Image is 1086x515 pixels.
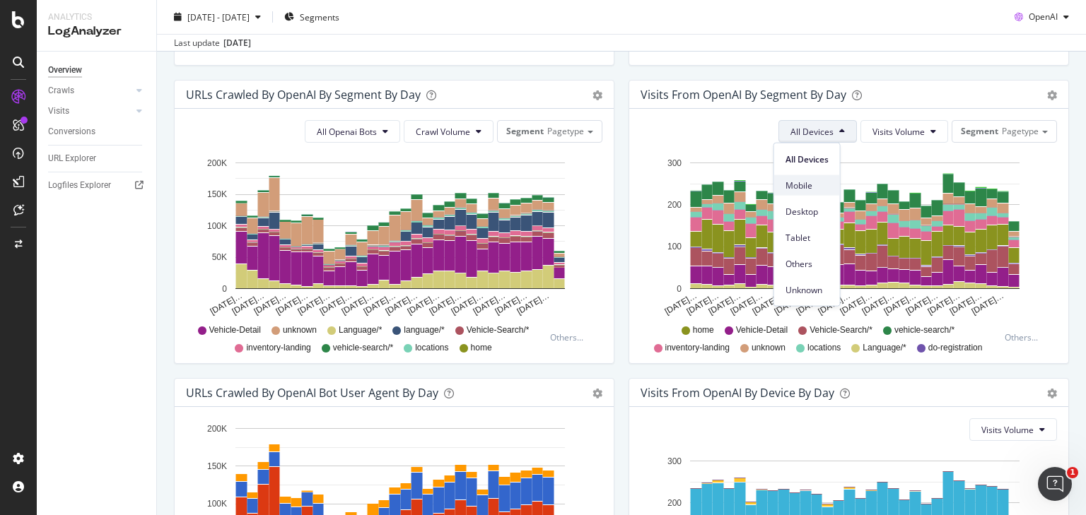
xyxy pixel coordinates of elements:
div: Crawls [48,83,74,98]
div: gear [1047,90,1057,100]
iframe: Intercom live chat [1038,467,1072,501]
span: Vehicle-Detail [209,324,261,336]
button: All Openai Bots [305,120,400,143]
text: 200 [667,200,682,210]
div: gear [592,389,602,398]
div: URLs Crawled by OpenAI bot User Agent By Day [186,386,438,400]
button: OpenAI [1009,6,1075,28]
span: OpenAI [1029,11,1058,23]
span: 1 [1067,467,1078,478]
span: vehicle-search/* [894,324,954,336]
div: Logfiles Explorer [48,178,111,193]
span: Mobile [786,179,829,191]
div: Visits From OpenAI By Device By Day [641,386,834,400]
div: URLs Crawled by OpenAI By Segment By Day [186,88,421,102]
text: 0 [222,284,227,294]
svg: A chart. [186,154,598,318]
a: Conversions [48,124,146,139]
text: 200 [667,498,682,508]
span: [DATE] - [DATE] [187,11,250,23]
div: Visits from OpenAI By Segment By Day [641,88,846,102]
span: Pagetype [1002,125,1039,137]
text: 200K [207,424,227,434]
button: Visits Volume [969,418,1057,441]
text: 100K [207,221,227,231]
span: Visits Volume [981,424,1034,436]
span: All Devices [790,126,834,138]
div: gear [1047,389,1057,398]
span: locations [415,342,448,354]
div: Others... [550,331,590,343]
span: home [693,324,714,336]
span: Vehicle-Search/* [810,324,872,336]
div: Analytics [48,11,145,23]
text: 0 [677,284,682,294]
div: Overview [48,63,82,78]
div: gear [592,90,602,100]
a: Overview [48,63,146,78]
div: Last update [174,37,251,49]
span: Crawl Volume [416,126,470,138]
text: 50K [212,252,227,262]
div: Conversions [48,124,95,139]
span: Vehicle-Search/* [467,324,530,336]
div: LogAnalyzer [48,23,145,40]
div: [DATE] [223,37,251,49]
text: 150K [207,461,227,471]
a: Visits [48,104,132,119]
span: locations [807,342,841,354]
span: Unknown [786,283,829,296]
span: Segment [506,125,544,137]
span: inventory-landing [665,342,730,354]
span: Pagetype [547,125,584,137]
span: Segment [961,125,998,137]
span: home [471,342,492,354]
button: [DATE] - [DATE] [168,6,267,28]
span: Language/* [339,324,382,336]
div: Visits [48,104,69,119]
a: URL Explorer [48,151,146,166]
text: 200K [207,158,227,168]
span: do-registration [928,342,983,354]
span: All Openai Bots [317,126,377,138]
button: Crawl Volume [404,120,494,143]
span: Desktop [786,205,829,218]
text: 300 [667,456,682,466]
span: Tablet [786,231,829,244]
span: Language/* [863,342,906,354]
span: Vehicle-Detail [736,324,788,336]
span: inventory-landing [246,342,310,354]
span: language/* [404,324,444,336]
text: 100K [207,499,227,509]
a: Crawls [48,83,132,98]
div: URL Explorer [48,151,96,166]
div: Others... [1005,331,1044,343]
button: Visits Volume [860,120,948,143]
text: 300 [667,158,682,168]
text: 100 [667,242,682,252]
text: 150K [207,189,227,199]
button: All Devices [778,120,857,143]
span: vehicle-search/* [333,342,393,354]
span: Visits Volume [872,126,925,138]
span: All Devices [786,153,829,165]
span: Segments [300,11,339,23]
a: Logfiles Explorer [48,178,146,193]
span: unknown [283,324,317,336]
span: unknown [752,342,786,354]
span: Others [786,257,829,270]
svg: A chart. [641,154,1053,318]
button: Segments [279,6,345,28]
